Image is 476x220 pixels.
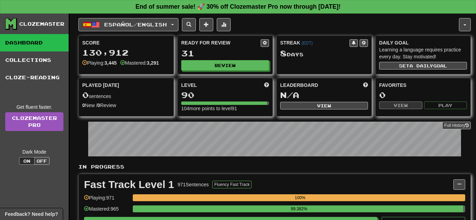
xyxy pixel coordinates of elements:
[379,82,467,89] div: Favorites
[181,105,269,112] div: 104 more points to level 91
[212,181,252,188] button: Fluency Fast Track
[135,194,465,201] div: 100%
[19,157,34,165] button: On
[82,103,85,108] strong: 0
[280,48,287,58] span: 8
[217,18,231,31] button: More stats
[34,157,49,165] button: Off
[82,90,89,100] span: 0
[280,82,318,89] span: Leaderboard
[82,91,170,100] div: sentences
[105,60,117,66] strong: 3,445
[181,60,269,71] button: Review
[442,122,471,129] button: Full History
[280,49,368,58] div: Day s
[181,82,197,89] span: Level
[379,91,467,99] div: 0
[409,63,433,68] span: a daily
[181,39,261,46] div: Ready for Review
[379,62,467,70] button: Seta dailygoal
[82,59,117,66] div: Playing:
[5,104,63,111] div: Get fluent faster.
[178,181,209,188] div: 971 Sentences
[78,163,471,170] p: In Progress
[280,90,299,100] span: N/A
[182,18,196,31] button: Search sentences
[280,39,350,46] div: Streak
[363,82,368,89] span: This week in points, UTC
[135,205,463,212] div: 99.382%
[78,18,178,31] button: Español/English
[82,82,119,89] span: Played [DATE]
[5,148,63,155] div: Dark Mode
[19,21,64,27] div: Clozemaster
[264,82,269,89] span: Score more points to level up
[181,49,269,58] div: 31
[5,211,58,218] span: Open feedback widget
[104,22,167,27] span: Español / English
[181,91,269,99] div: 90
[82,48,170,57] div: 130,912
[379,101,422,109] button: View
[301,41,313,46] a: (EDT)
[120,59,159,66] div: Mastered:
[84,179,174,190] div: Fast Track Level 1
[379,46,467,60] div: Learning a language requires practice every day. Stay motivated!
[379,39,467,46] div: Daily Goal
[82,39,170,46] div: Score
[424,101,467,109] button: Play
[84,194,129,206] div: Playing: 971
[199,18,213,31] button: Add sentence to collection
[147,60,159,66] strong: 3,291
[280,102,368,109] button: View
[136,3,341,10] strong: End of summer sale! 🚀 30% off Clozemaster Pro now through [DATE]!
[5,112,63,131] a: ClozemasterPro
[98,103,100,108] strong: 0
[84,205,129,217] div: Mastered: 965
[82,102,170,109] div: New / Review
